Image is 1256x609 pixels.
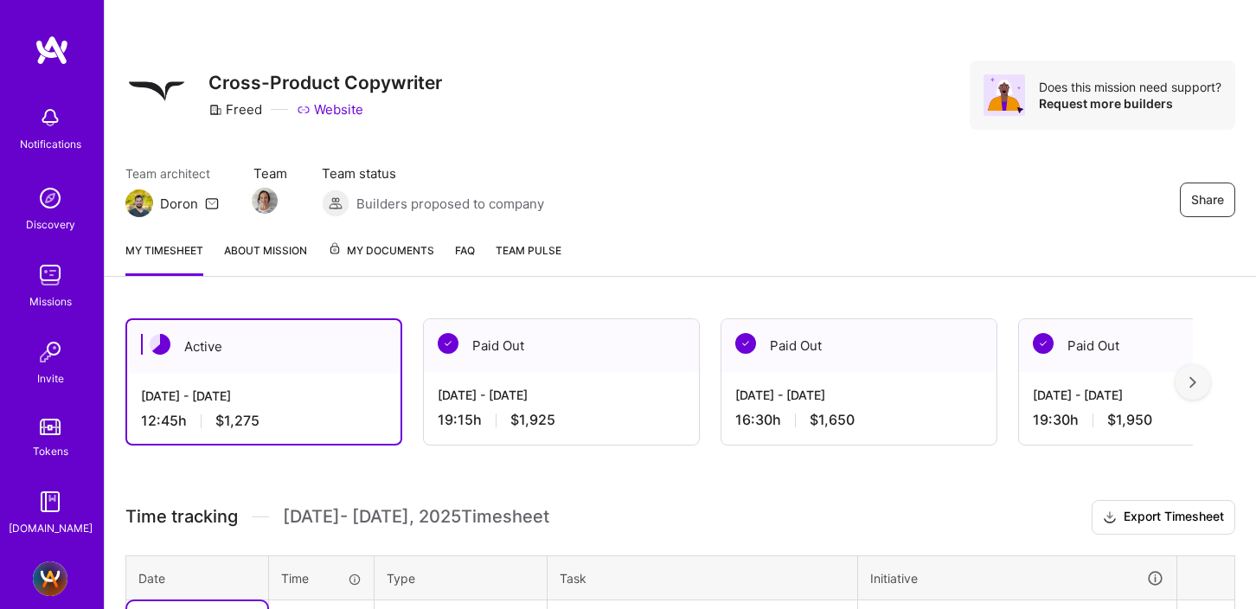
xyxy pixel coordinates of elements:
[26,215,75,234] div: Discovery
[150,334,170,355] img: Active
[33,100,67,135] img: bell
[20,135,81,153] div: Notifications
[328,241,434,276] a: My Documents
[496,241,561,276] a: Team Pulse
[281,569,362,587] div: Time
[125,189,153,217] img: Team Architect
[735,333,756,354] img: Paid Out
[1033,333,1054,354] img: Paid Out
[438,386,685,404] div: [DATE] - [DATE]
[283,506,549,528] span: [DATE] - [DATE] , 2025 Timesheet
[810,411,855,429] span: $1,650
[322,189,349,217] img: Builders proposed to company
[984,74,1025,116] img: Avatar
[356,195,544,213] span: Builders proposed to company
[1039,95,1221,112] div: Request more builders
[1191,191,1224,208] span: Share
[375,555,548,600] th: Type
[1092,500,1235,535] button: Export Timesheet
[1103,509,1117,527] i: icon Download
[328,241,434,260] span: My Documents
[33,181,67,215] img: discovery
[870,568,1164,588] div: Initiative
[297,100,363,119] a: Website
[40,419,61,435] img: tokens
[510,411,555,429] span: $1,925
[1107,411,1152,429] span: $1,950
[29,292,72,311] div: Missions
[322,164,544,183] span: Team status
[33,484,67,519] img: guide book
[208,100,262,119] div: Freed
[253,164,287,183] span: Team
[1039,79,1221,95] div: Does this mission need support?
[548,555,858,600] th: Task
[9,519,93,537] div: [DOMAIN_NAME]
[424,319,699,372] div: Paid Out
[205,196,219,210] i: icon Mail
[125,61,188,123] img: Company Logo
[37,369,64,388] div: Invite
[33,561,67,596] img: A.Team - Full-stack Demand Growth team!
[35,35,69,66] img: logo
[125,164,219,183] span: Team architect
[1189,376,1196,388] img: right
[141,387,387,405] div: [DATE] - [DATE]
[33,258,67,292] img: teamwork
[438,411,685,429] div: 19:15 h
[33,442,68,460] div: Tokens
[126,555,269,600] th: Date
[455,241,475,276] a: FAQ
[125,241,203,276] a: My timesheet
[208,72,442,93] h3: Cross-Product Copywriter
[127,320,401,373] div: Active
[141,412,387,430] div: 12:45 h
[29,561,72,596] a: A.Team - Full-stack Demand Growth team!
[438,333,458,354] img: Paid Out
[496,244,561,257] span: Team Pulse
[735,411,983,429] div: 16:30 h
[160,195,198,213] div: Doron
[252,188,278,214] img: Team Member Avatar
[253,186,276,215] a: Team Member Avatar
[721,319,996,372] div: Paid Out
[735,386,983,404] div: [DATE] - [DATE]
[215,412,260,430] span: $1,275
[33,335,67,369] img: Invite
[1180,183,1235,217] button: Share
[208,103,222,117] i: icon CompanyGray
[125,506,238,528] span: Time tracking
[224,241,307,276] a: About Mission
